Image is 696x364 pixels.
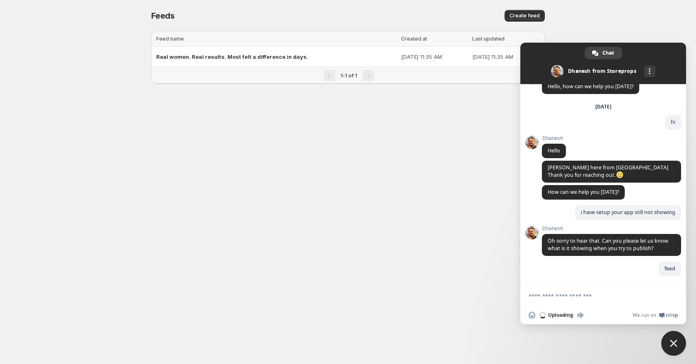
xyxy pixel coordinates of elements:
span: We run on [633,312,656,318]
a: We run onCrisp [633,312,678,318]
span: Crisp [666,312,678,318]
span: Insert an emoji [529,312,535,318]
span: Created at [401,36,427,42]
button: Create feed [505,10,545,22]
p: [DATE] 11:35 AM [472,53,540,61]
nav: Pagination [151,67,545,84]
span: hi [671,118,675,125]
span: i have setup your app still not showing [581,209,675,216]
span: Dhanesh [542,135,566,141]
span: 1-1 of 1 [341,72,357,79]
div: [DATE] [595,104,611,109]
span: How can we help you [DATE]? [548,188,619,195]
textarea: Compose your message... [529,285,661,306]
span: Feeds [151,11,175,21]
span: Audio message [577,312,584,318]
span: Chat [602,47,614,59]
a: Chat [585,47,622,59]
span: feed [665,265,675,272]
span: Real women. Real results. Most felt a difference in days. [156,53,308,60]
span: Create feed [510,12,540,19]
span: Dhanesh [542,226,681,231]
span: Last updated [472,36,505,42]
span: Feed name [156,36,184,42]
span: Hello [548,147,560,154]
span: Oh sorry to hear that. Can you please let us know what is it showing when you try to publish? [548,237,668,252]
a: Close chat [661,331,686,356]
span: [PERSON_NAME] here from [GEOGRAPHIC_DATA]. Thank you for reaching out. [548,164,669,178]
p: [DATE] 11:35 AM [401,53,467,61]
